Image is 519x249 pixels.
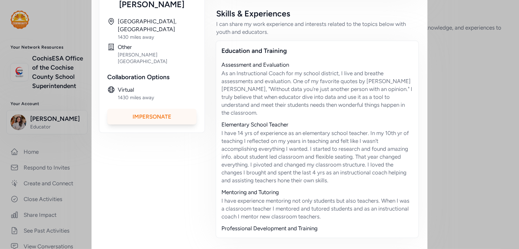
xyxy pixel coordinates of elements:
[118,17,197,33] div: [GEOGRAPHIC_DATA], [GEOGRAPHIC_DATA]
[107,109,197,125] div: Impersonate
[216,20,418,36] div: I can share my work experience and interests related to the topics below with youth and educators.
[221,188,413,196] div: Mentoring and Tutoring
[221,129,413,184] div: I have 14 yrs of experience as an elementary school teacher. In my 10th yr of teaching I reflecte...
[118,52,197,65] div: [PERSON_NAME][GEOGRAPHIC_DATA]
[221,46,413,56] div: Education and Training
[221,121,413,128] div: Elementary School Teacher
[118,43,197,51] div: Other
[221,69,413,117] div: As an Instructional Coach for my school district, I live and breathe assessments and evaluation. ...
[118,94,197,101] div: 1430 miles away
[221,224,413,232] div: Professional Development and Training
[118,34,197,40] div: 1430 miles away
[118,86,197,94] div: Virtual
[216,8,418,19] div: Skills & Experiences
[221,197,413,220] div: I have experience mentoring not only students but also teachers. When I was a classroom teacher I...
[107,73,197,82] div: Collaboration Options
[221,61,413,69] div: Assessment and Evaluation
